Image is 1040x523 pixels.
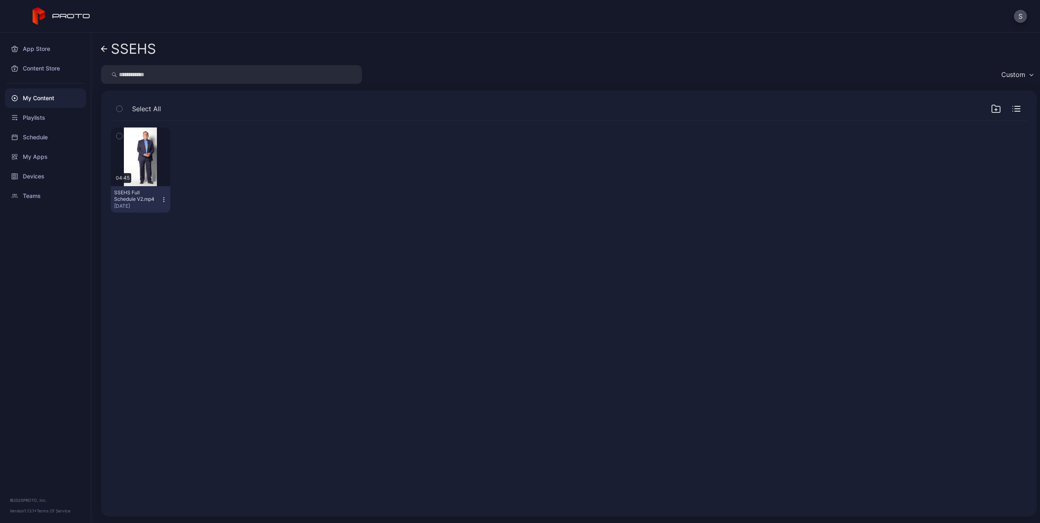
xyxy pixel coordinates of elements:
a: Playlists [5,108,86,127]
button: Custom [997,65,1037,84]
div: SSEHS Full Schedule V2.mp4 [114,189,159,202]
a: My Apps [5,147,86,167]
a: Schedule [5,127,86,147]
a: Teams [5,186,86,206]
button: SSEHS Full Schedule V2.mp4[DATE] [111,186,170,213]
a: Terms Of Service [37,508,71,513]
a: App Store [5,39,86,59]
span: Version 1.13.1 • [10,508,37,513]
div: © 2025 PROTO, Inc. [10,497,81,503]
a: SSEHS [101,39,156,59]
button: S [1014,10,1027,23]
span: Select All [132,104,161,114]
div: [DATE] [114,203,161,209]
a: Content Store [5,59,86,78]
a: My Content [5,88,86,108]
div: Custom [1001,70,1025,79]
div: SSEHS [111,41,156,57]
a: Devices [5,167,86,186]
